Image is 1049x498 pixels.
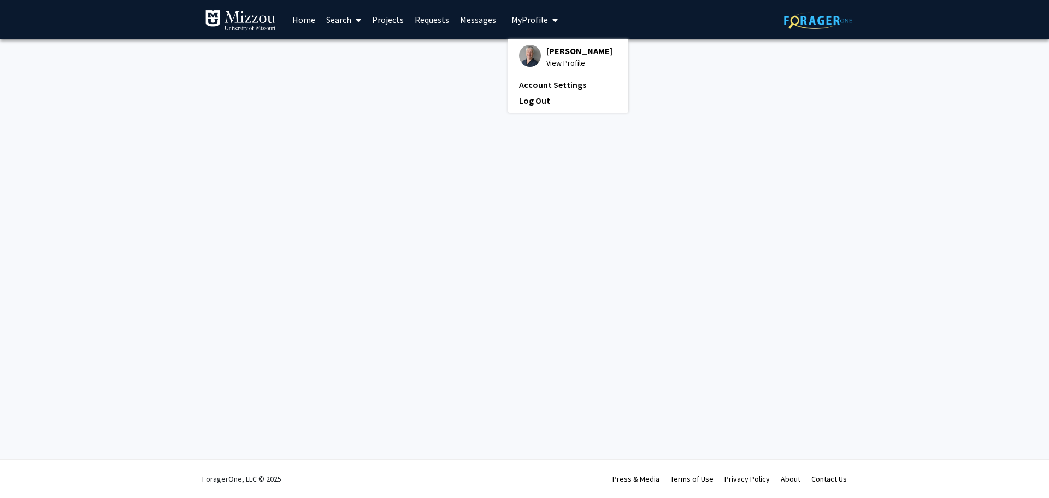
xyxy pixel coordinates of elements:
a: Requests [409,1,455,39]
iframe: Chat [8,449,46,490]
a: Account Settings [519,78,617,91]
a: Messages [455,1,502,39]
a: Privacy Policy [724,474,770,484]
span: [PERSON_NAME] [546,45,612,57]
a: About [781,474,800,484]
img: Profile Picture [519,45,541,67]
a: Press & Media [612,474,659,484]
span: My Profile [511,14,548,25]
a: Contact Us [811,474,847,484]
div: Profile Picture[PERSON_NAME]View Profile [519,45,612,69]
img: ForagerOne Logo [784,12,852,29]
span: View Profile [546,57,612,69]
a: Home [287,1,321,39]
a: Projects [367,1,409,39]
div: ForagerOne, LLC © 2025 [202,460,281,498]
img: University of Missouri Logo [205,10,276,32]
a: Log Out [519,94,617,107]
a: Terms of Use [670,474,714,484]
a: Search [321,1,367,39]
